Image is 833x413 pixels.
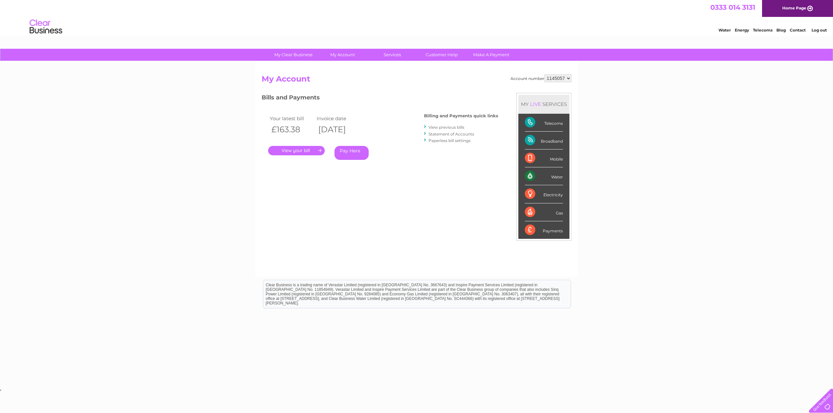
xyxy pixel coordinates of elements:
[529,101,542,107] div: LIVE
[315,114,362,123] td: Invoice date
[753,28,772,32] a: Telecoms
[266,49,320,61] a: My Clear Business
[790,28,806,32] a: Contact
[525,203,563,221] div: Gas
[776,28,786,32] a: Blog
[718,28,731,32] a: Water
[429,138,471,143] a: Paperless bill settings
[315,123,362,136] th: [DATE]
[268,146,325,155] a: .
[511,74,571,82] div: Account number
[424,113,498,118] h4: Billing and Payments quick links
[415,49,469,61] a: Customer Help
[365,49,419,61] a: Services
[262,93,498,104] h3: Bills and Payments
[268,123,315,136] th: £163.38
[29,17,62,37] img: logo.png
[464,49,518,61] a: Make A Payment
[525,114,563,132] div: Telecoms
[262,74,571,87] h2: My Account
[268,114,315,123] td: Your latest bill
[812,28,827,32] a: Log out
[429,132,474,136] a: Statement of Accounts
[525,132,563,149] div: Broadband
[525,167,563,185] div: Water
[525,149,563,167] div: Mobile
[316,49,370,61] a: My Account
[335,146,369,160] a: Pay Here
[263,4,571,32] div: Clear Business is a trading name of Verastar Limited (registered in [GEOGRAPHIC_DATA] No. 3667643...
[525,185,563,203] div: Electricity
[429,125,464,130] a: View previous bills
[735,28,749,32] a: Energy
[525,221,563,239] div: Payments
[518,95,569,113] div: MY SERVICES
[710,3,755,11] a: 0333 014 3131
